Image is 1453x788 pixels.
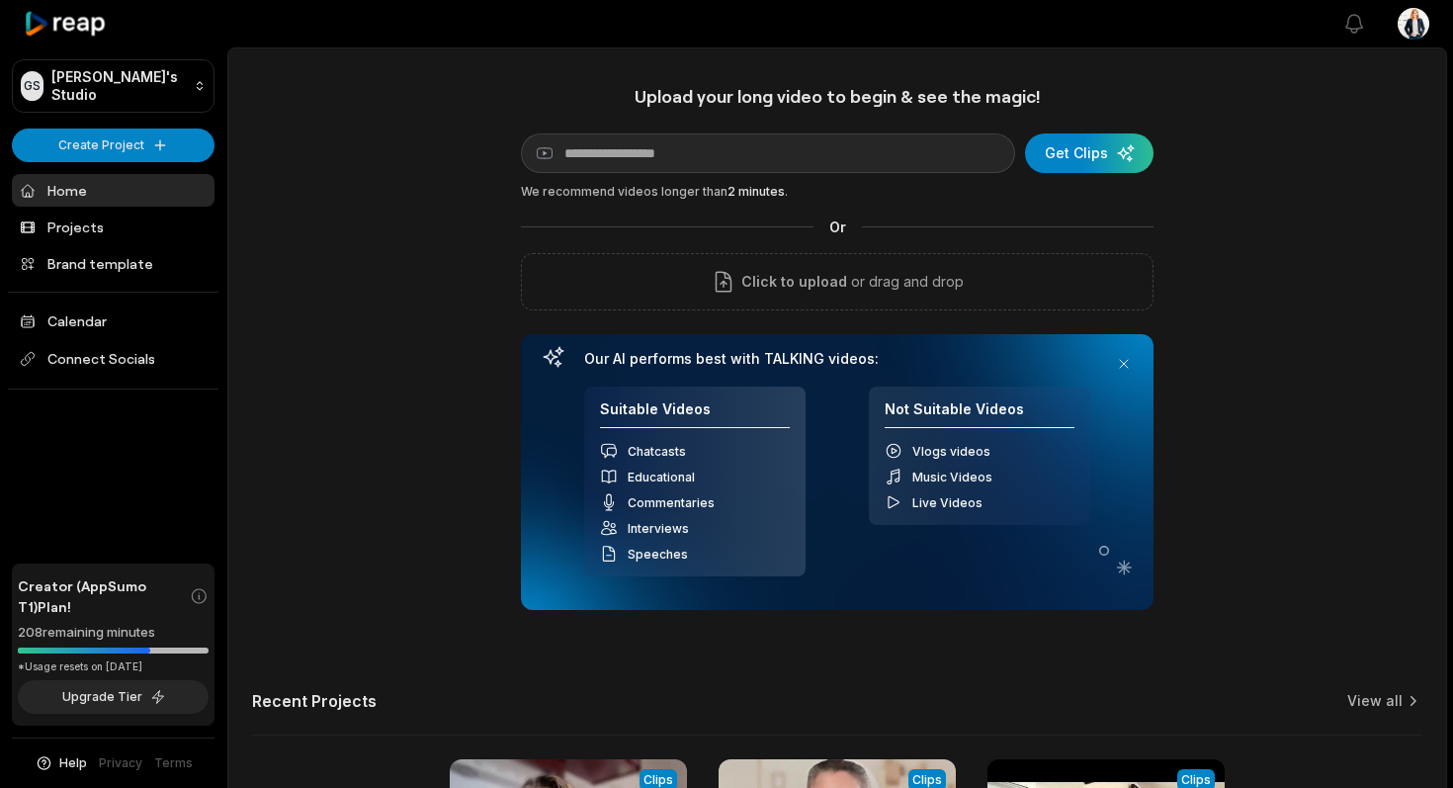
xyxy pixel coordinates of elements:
span: Connect Socials [12,341,214,377]
span: Music Videos [912,470,992,484]
h4: Suitable Videos [600,400,790,429]
button: Upgrade Tier [18,680,209,714]
button: Get Clips [1025,133,1154,173]
span: Educational [628,470,695,484]
a: Home [12,174,214,207]
span: Vlogs videos [912,444,990,459]
div: We recommend videos longer than . [521,183,1154,201]
span: 2 minutes [727,184,785,199]
p: [PERSON_NAME]'s Studio [51,68,186,104]
h3: Our AI performs best with TALKING videos: [584,350,1090,368]
a: Projects [12,211,214,243]
div: *Usage resets on [DATE] [18,659,209,674]
span: Live Videos [912,495,983,510]
a: Calendar [12,305,214,337]
button: Create Project [12,129,214,162]
a: Terms [154,754,193,772]
div: GS [21,71,43,101]
h1: Upload your long video to begin & see the magic! [521,85,1154,108]
a: Brand template [12,247,214,280]
div: 208 remaining minutes [18,623,209,643]
span: Help [59,754,87,772]
span: Speeches [628,547,688,562]
span: Chatcasts [628,444,686,459]
button: Help [35,754,87,772]
a: View all [1347,691,1403,711]
span: Or [813,217,862,237]
h4: Not Suitable Videos [885,400,1074,429]
span: Creator (AppSumo T1) Plan! [18,575,190,617]
p: or drag and drop [847,270,964,294]
span: Click to upload [741,270,847,294]
a: Privacy [99,754,142,772]
span: Commentaries [628,495,715,510]
span: Interviews [628,521,689,536]
h2: Recent Projects [252,691,377,711]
